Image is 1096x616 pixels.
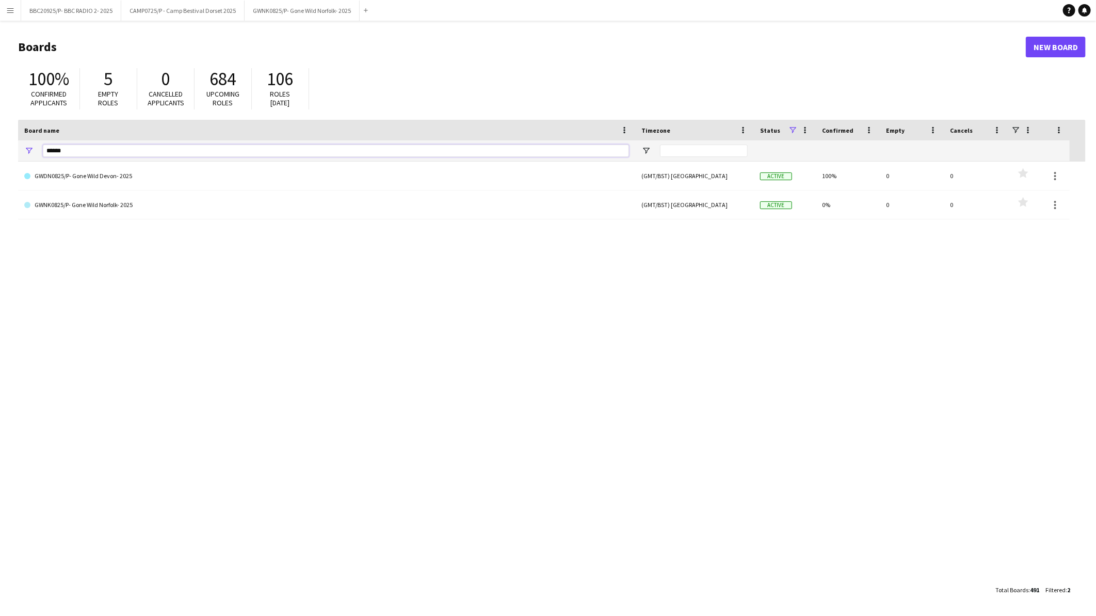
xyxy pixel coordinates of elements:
button: BBC20925/P- BBC RADIO 2- 2025 [21,1,121,21]
h1: Boards [18,39,1026,55]
span: Timezone [641,127,670,134]
button: CAMP0725/P - Camp Bestival Dorset 2025 [121,1,245,21]
a: GWNK0825/P- Gone Wild Norfolk- 2025 [24,191,629,219]
div: 0 [880,162,944,190]
button: GWNK0825/P- Gone Wild Norfolk- 2025 [245,1,360,21]
span: Cancelled applicants [148,89,184,107]
span: Empty roles [99,89,119,107]
span: Upcoming roles [206,89,239,107]
div: 100% [816,162,880,190]
span: Cancels [950,127,973,134]
span: Status [760,127,780,134]
div: (GMT/BST) [GEOGRAPHIC_DATA] [635,191,754,219]
div: (GMT/BST) [GEOGRAPHIC_DATA] [635,162,754,190]
span: Active [760,172,792,180]
div: 0 [944,162,1008,190]
div: : [995,580,1039,600]
button: Open Filter Menu [24,146,34,155]
span: 2 [1067,586,1070,594]
span: 100% [28,68,69,90]
button: Open Filter Menu [641,146,651,155]
span: 684 [210,68,236,90]
span: 5 [104,68,113,90]
span: Empty [886,127,905,134]
div: : [1045,580,1070,600]
a: New Board [1026,37,1086,57]
span: 106 [267,68,294,90]
span: 491 [1030,586,1039,594]
input: Timezone Filter Input [660,145,748,157]
div: 0% [816,191,880,219]
span: Total Boards [995,586,1028,594]
span: Roles [DATE] [270,89,291,107]
div: 0 [944,191,1008,219]
span: Board name [24,127,59,134]
span: Active [760,201,792,209]
span: Filtered [1045,586,1066,594]
div: 0 [880,191,944,219]
a: GWDN0825/P- Gone Wild Devon- 2025 [24,162,629,191]
input: Board name Filter Input [43,145,629,157]
span: Confirmed [822,127,853,134]
span: Confirmed applicants [31,89,68,107]
span: 0 [162,68,170,90]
